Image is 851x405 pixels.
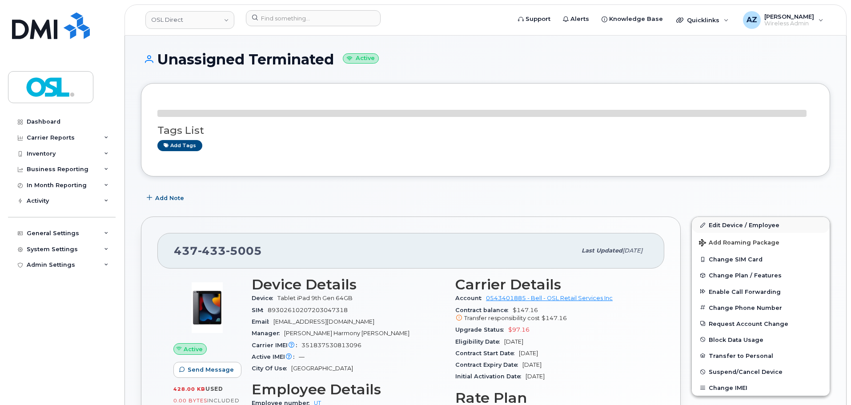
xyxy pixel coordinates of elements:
[252,342,301,349] span: Carrier IMEI
[181,281,234,334] img: image20231002-3703462-c5m3jd.jpeg
[455,338,504,345] span: Eligibility Date
[692,364,830,380] button: Suspend/Cancel Device
[455,373,526,380] span: Initial Activation Date
[173,386,205,392] span: 428.00 KB
[252,381,445,397] h3: Employee Details
[252,295,277,301] span: Device
[291,365,353,372] span: [GEOGRAPHIC_DATA]
[519,350,538,357] span: [DATE]
[455,277,648,293] h3: Carrier Details
[692,233,830,251] button: Add Roaming Package
[198,244,226,257] span: 433
[455,307,513,313] span: Contract balance
[692,300,830,316] button: Change Phone Number
[508,326,530,333] span: $97.16
[455,350,519,357] span: Contract Start Date
[301,342,361,349] span: 351837530813096
[526,373,545,380] span: [DATE]
[173,397,207,404] span: 0.00 Bytes
[252,353,299,360] span: Active IMEI
[692,284,830,300] button: Enable Call Forwarding
[205,385,223,392] span: used
[692,267,830,283] button: Change Plan / Features
[252,330,284,337] span: Manager
[692,380,830,396] button: Change IMEI
[157,125,814,136] h3: Tags List
[504,338,523,345] span: [DATE]
[486,295,613,301] a: 0543401885 - Bell - OSL Retail Services Inc
[582,247,622,254] span: Last updated
[268,307,348,313] span: 89302610207203047318
[455,295,486,301] span: Account
[692,217,830,233] a: Edit Device / Employee
[343,53,379,64] small: Active
[692,251,830,267] button: Change SIM Card
[284,330,409,337] span: [PERSON_NAME] Harmony [PERSON_NAME]
[252,365,291,372] span: City Of Use
[622,247,642,254] span: [DATE]
[226,244,262,257] span: 5005
[455,361,522,368] span: Contract Expiry Date
[299,353,305,360] span: —
[455,307,648,323] span: $147.16
[692,316,830,332] button: Request Account Change
[699,239,779,248] span: Add Roaming Package
[173,362,241,378] button: Send Message
[692,332,830,348] button: Block Data Usage
[252,277,445,293] h3: Device Details
[542,315,567,321] span: $147.16
[141,190,192,206] button: Add Note
[188,365,234,374] span: Send Message
[157,140,202,151] a: Add tags
[184,345,203,353] span: Active
[692,348,830,364] button: Transfer to Personal
[522,361,542,368] span: [DATE]
[141,52,830,67] h1: Unassigned Terminated
[273,318,374,325] span: [EMAIL_ADDRESS][DOMAIN_NAME]
[464,315,540,321] span: Transfer responsibility cost
[155,194,184,202] span: Add Note
[709,369,783,375] span: Suspend/Cancel Device
[174,244,262,257] span: 437
[455,326,508,333] span: Upgrade Status
[277,295,353,301] span: Tablet iPad 9th Gen 64GB
[252,318,273,325] span: Email
[252,307,268,313] span: SIM
[709,272,782,279] span: Change Plan / Features
[709,288,781,295] span: Enable Call Forwarding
